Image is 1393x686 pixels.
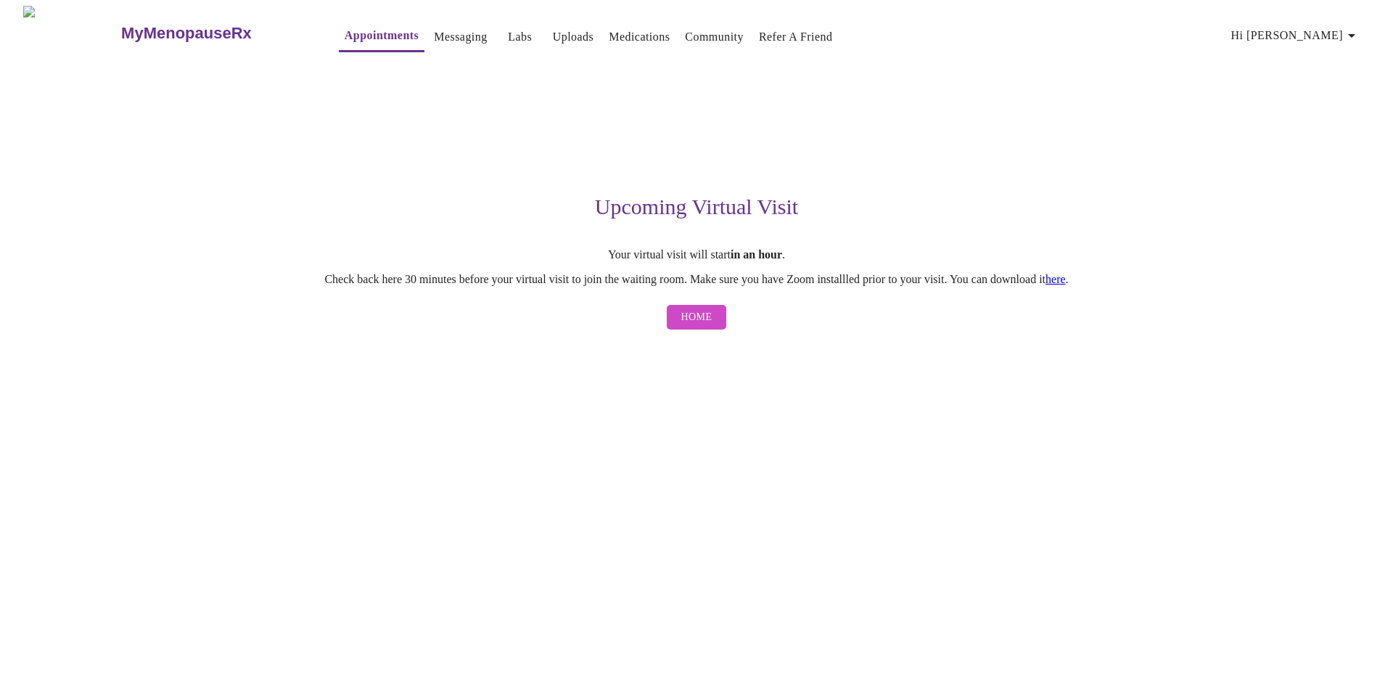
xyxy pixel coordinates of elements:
[345,25,419,46] a: Appointments
[685,27,744,47] a: Community
[731,248,782,261] strong: in an hour
[434,27,487,47] a: Messaging
[753,23,839,52] button: Refer a Friend
[1225,21,1366,50] button: Hi [PERSON_NAME]
[339,21,424,52] button: Appointments
[609,27,670,47] a: Medications
[428,23,493,52] button: Messaging
[120,8,310,59] a: MyMenopauseRx
[679,23,749,52] button: Community
[1231,25,1360,46] span: Hi [PERSON_NAME]
[508,27,532,47] a: Labs
[759,27,833,47] a: Refer a Friend
[250,195,1143,219] h3: Upcoming Virtual Visit
[547,23,600,52] button: Uploads
[1045,273,1066,285] a: here
[250,273,1143,286] p: Check back here 30 minutes before your virtual visit to join the waiting room. Make sure you have...
[663,298,731,338] a: Home
[553,27,594,47] a: Uploads
[23,6,120,60] img: MyMenopauseRx Logo
[497,23,543,52] button: Labs
[681,309,712,327] span: Home
[603,23,675,52] button: Medications
[121,24,252,43] h3: MyMenopauseRx
[667,305,727,330] button: Home
[250,248,1143,261] p: Your virtual visit will start .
